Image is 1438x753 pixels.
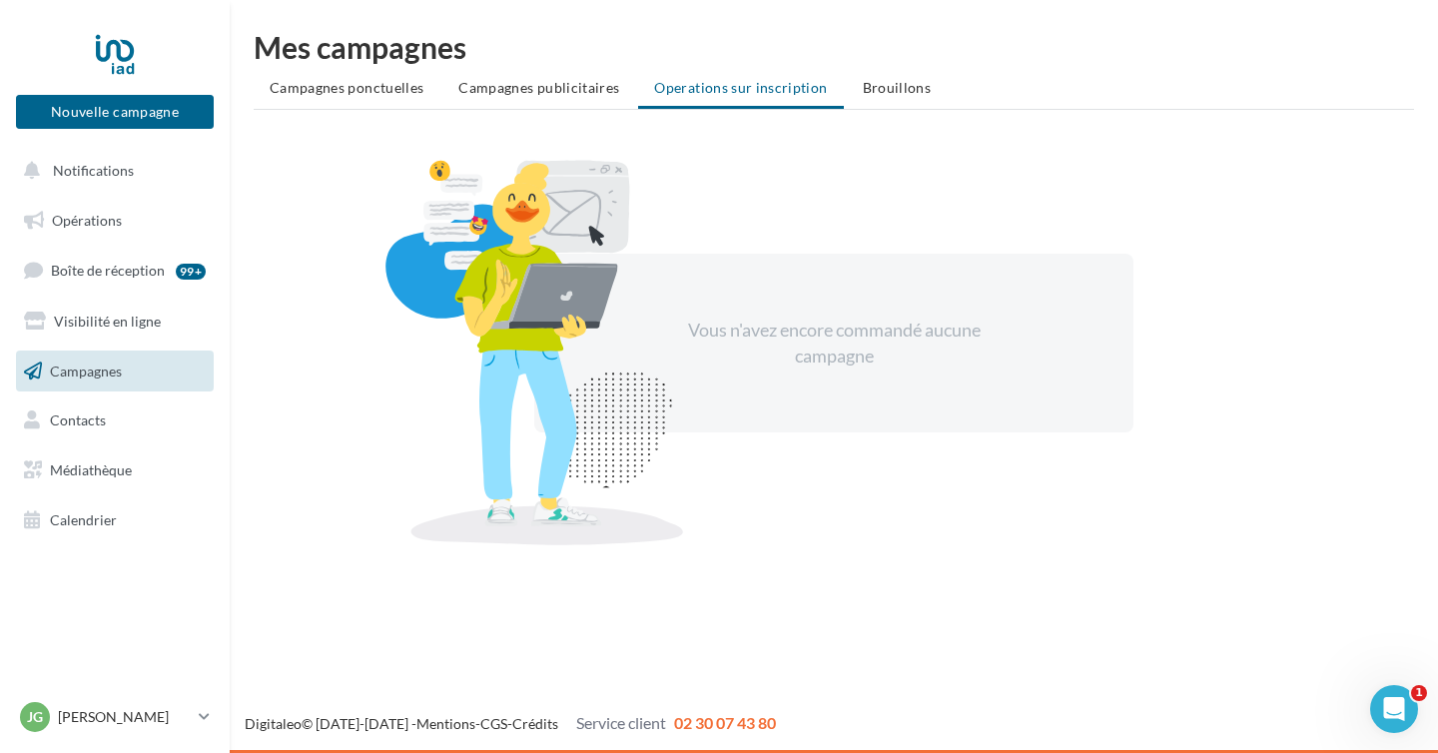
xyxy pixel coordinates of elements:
[458,79,619,96] span: Campagnes publicitaires
[50,461,132,478] span: Médiathèque
[58,707,191,727] p: [PERSON_NAME]
[1370,685,1418,733] iframe: Intercom live chat
[176,264,206,280] div: 99+
[1411,685,1427,701] span: 1
[254,32,1414,62] div: Mes campagnes
[12,249,218,292] a: Boîte de réception99+
[480,715,507,732] a: CGS
[12,150,210,192] button: Notifications
[270,79,423,96] span: Campagnes ponctuelles
[245,715,302,732] a: Digitaleo
[16,95,214,129] button: Nouvelle campagne
[863,79,932,96] span: Brouillons
[12,301,218,343] a: Visibilité en ligne
[512,715,558,732] a: Crédits
[53,162,134,179] span: Notifications
[50,411,106,428] span: Contacts
[416,715,475,732] a: Mentions
[662,318,1006,369] div: Vous n'avez encore commandé aucune campagne
[54,313,161,330] span: Visibilité en ligne
[674,713,776,732] span: 02 30 07 43 80
[12,200,218,242] a: Opérations
[12,351,218,392] a: Campagnes
[51,262,165,279] span: Boîte de réception
[12,499,218,541] a: Calendrier
[16,698,214,736] a: JG [PERSON_NAME]
[12,399,218,441] a: Contacts
[27,707,43,727] span: JG
[12,449,218,491] a: Médiathèque
[50,362,122,378] span: Campagnes
[576,713,666,732] span: Service client
[50,511,117,528] span: Calendrier
[52,212,122,229] span: Opérations
[245,715,776,732] span: © [DATE]-[DATE] - - -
